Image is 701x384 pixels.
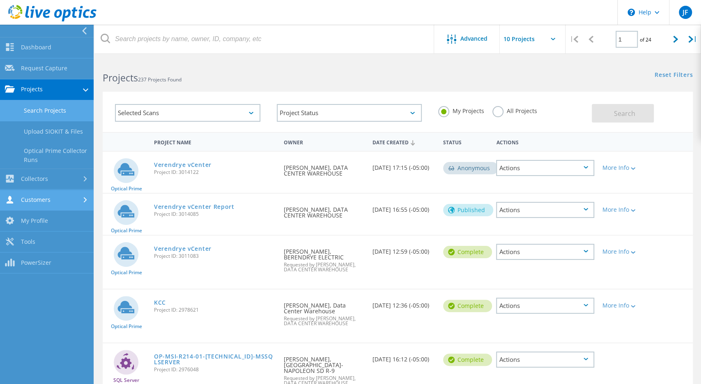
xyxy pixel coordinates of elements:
div: More Info [602,207,641,213]
b: Projects [103,71,138,84]
div: Project Status [277,104,422,122]
span: Project ID: 3011083 [154,254,276,259]
a: Live Optics Dashboard [8,17,97,23]
span: JF [682,9,688,16]
span: Requested by [PERSON_NAME], DATA CENTER WAREHOUSE [284,262,364,272]
span: Project ID: 3014122 [154,170,276,175]
div: Complete [443,300,492,312]
div: [DATE] 17:15 (-05:00) [368,152,439,179]
div: Actions [496,298,594,314]
div: Actions [496,244,594,260]
div: [DATE] 12:36 (-05:00) [368,289,439,317]
div: Actions [496,160,594,176]
span: Project ID: 2976048 [154,367,276,372]
div: Complete [443,246,492,258]
span: Optical Prime [110,186,142,191]
span: Requested by [PERSON_NAME], DATA CENTER WAREHOUSE [284,316,364,326]
div: [PERSON_NAME], DATA CENTER WAREHOUSE [280,152,368,185]
span: Project ID: 3014085 [154,212,276,217]
div: Actions [496,352,594,368]
div: Date Created [368,134,439,150]
label: All Projects [492,106,537,114]
div: More Info [602,303,641,308]
div: | [684,25,701,54]
a: Reset Filters [655,72,693,79]
button: Search [592,104,654,123]
div: Actions [492,134,598,149]
div: [DATE] 16:12 (-05:00) [368,343,439,370]
span: Optical Prime [110,270,142,275]
div: Status [439,134,492,149]
div: [PERSON_NAME], Data Center Warehouse [280,289,368,334]
div: More Info [602,249,641,254]
div: Selected Scans [115,104,260,122]
span: Optical Prime [110,324,142,329]
div: [PERSON_NAME], DATA CENTER WAREHOUSE [280,194,368,227]
a: Verendrye vCenter Report [154,204,234,210]
a: KCC [154,300,166,305]
div: Complete [443,354,492,366]
span: 237 Projects Found [138,76,182,83]
div: More Info [602,165,641,171]
a: Verendrye vCenter [154,162,211,168]
div: Published [443,204,493,216]
span: Search [614,109,635,118]
div: [DATE] 16:55 (-05:00) [368,194,439,221]
div: Actions [496,202,594,218]
div: | [565,25,582,54]
span: of 24 [640,36,651,43]
div: [PERSON_NAME], BERENDRYE ELECTRIC [280,236,368,280]
span: Project ID: 2978621 [154,308,276,312]
a: Verendrye vCenter [154,246,211,252]
div: Anonymous [443,162,498,174]
a: OP-MSI-R214-01-[TECHNICAL_ID]-MSSQLSERVER [154,354,276,365]
div: Owner [280,134,368,149]
span: Optical Prime [110,228,142,233]
label: My Projects [438,106,484,114]
svg: \n [627,9,635,16]
span: SQL Server [113,378,139,383]
span: Advanced [460,36,487,42]
div: Project Name [150,134,280,149]
input: Search projects by name, owner, ID, company, etc [94,25,434,53]
div: [DATE] 12:59 (-05:00) [368,236,439,263]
